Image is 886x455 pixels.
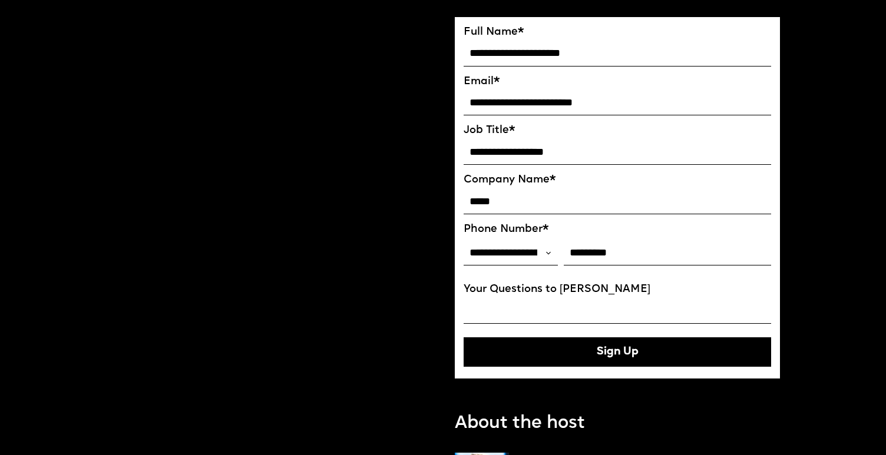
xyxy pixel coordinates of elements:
label: Phone Number [464,223,771,236]
label: Your Questions to [PERSON_NAME] [464,283,771,296]
label: Job Title [464,124,771,137]
label: Email [464,75,771,88]
label: Full Name [464,26,771,39]
p: About the host [455,411,585,436]
label: Company Name [464,174,771,187]
button: Sign Up [464,337,771,367]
